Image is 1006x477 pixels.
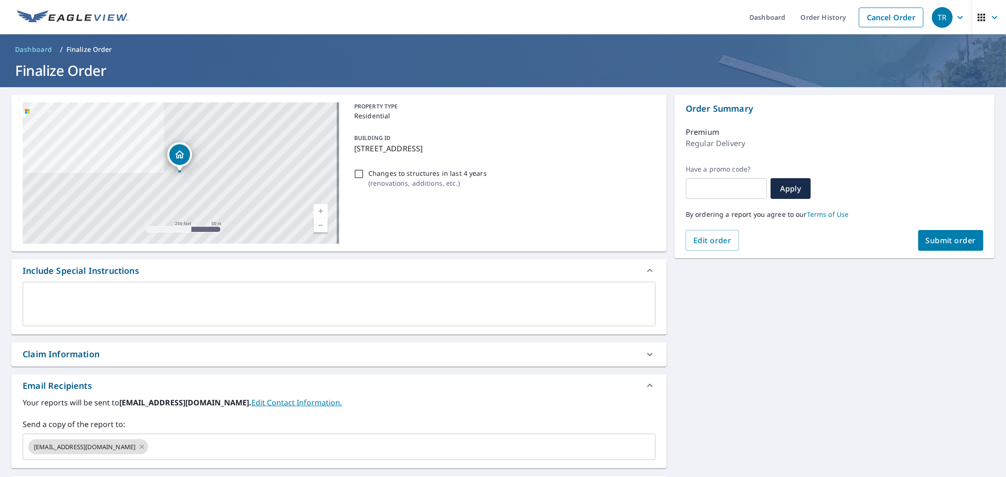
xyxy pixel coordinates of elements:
p: Changes to structures in last 4 years [368,168,487,178]
a: Dashboard [11,42,56,57]
b: [EMAIL_ADDRESS][DOMAIN_NAME]. [119,397,251,408]
div: Include Special Instructions [23,264,139,277]
button: Submit order [918,230,984,251]
span: Edit order [693,235,732,246]
div: Email Recipients [11,374,667,397]
img: EV Logo [17,10,128,25]
div: [EMAIL_ADDRESS][DOMAIN_NAME] [28,439,148,454]
a: Current Level 17, Zoom Out [314,218,328,232]
div: Dropped pin, building 1, Residential property, 7112 55th Ave S Seattle, WA 98118 [167,142,192,172]
li: / [60,44,63,55]
a: Current Level 17, Zoom In [314,204,328,218]
p: Finalize Order [67,45,112,54]
button: Apply [771,178,811,199]
p: ( renovations, additions, etc. ) [368,178,487,188]
label: Your reports will be sent to [23,397,656,408]
div: Claim Information [23,348,100,361]
p: Regular Delivery [686,138,745,149]
nav: breadcrumb [11,42,995,57]
div: Email Recipients [23,379,92,392]
p: Order Summary [686,102,983,115]
span: Dashboard [15,45,52,54]
a: EditContactInfo [251,397,342,408]
label: Have a promo code? [686,165,767,173]
p: [STREET_ADDRESS] [354,143,652,154]
div: Claim Information [11,342,667,366]
h1: Finalize Order [11,61,995,80]
p: By ordering a report you agree to our [686,210,983,219]
a: Terms of Use [807,210,849,219]
p: Residential [354,111,652,121]
div: Include Special Instructions [11,259,667,282]
span: Submit order [926,235,976,246]
button: Edit order [686,230,739,251]
p: Premium [686,126,719,138]
p: PROPERTY TYPE [354,102,652,111]
span: Apply [778,183,803,194]
a: Cancel Order [859,8,923,27]
div: TR [932,7,953,28]
label: Send a copy of the report to: [23,419,656,430]
p: BUILDING ID [354,134,391,142]
span: [EMAIL_ADDRESS][DOMAIN_NAME] [28,443,141,452]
